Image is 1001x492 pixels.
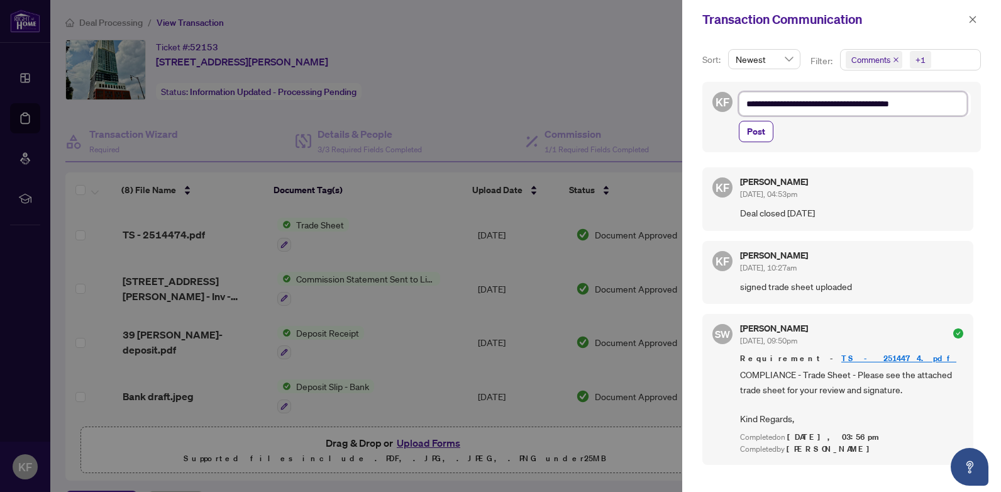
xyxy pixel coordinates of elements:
span: [DATE], 10:27am [740,263,797,272]
span: Comments [851,53,890,66]
p: Filter: [810,54,834,68]
span: KF [716,252,729,270]
span: Requirement - [740,352,963,365]
span: check-circle [953,328,963,338]
span: [DATE], 09:50pm [740,336,797,345]
button: Post [739,121,773,142]
span: SW [715,327,731,342]
span: close [893,57,899,63]
span: KF [716,93,729,111]
span: [PERSON_NAME] [787,444,877,454]
span: Newest [736,50,793,69]
span: Comments [846,51,902,69]
span: close [968,15,977,24]
span: signed trade sheet uploaded [740,279,963,294]
h5: [PERSON_NAME] [740,177,808,186]
span: KF [716,179,729,196]
div: Transaction Communication [702,10,965,29]
div: Completed on [740,432,963,444]
span: Post [747,121,765,142]
span: Deal closed [DATE] [740,206,963,220]
h5: [PERSON_NAME] [740,251,808,260]
div: Completed by [740,444,963,456]
span: [DATE], 03:56pm [787,432,881,442]
button: Open asap [951,448,988,486]
h5: [PERSON_NAME] [740,324,808,333]
div: +1 [915,53,926,66]
span: COMPLIANCE - Trade Sheet - Please see the attached trade sheet for your review and signature. Kin... [740,367,963,427]
span: [DATE], 04:53pm [740,189,797,199]
p: Sort: [702,53,723,67]
a: TS - 2514474.pdf [841,353,956,364]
